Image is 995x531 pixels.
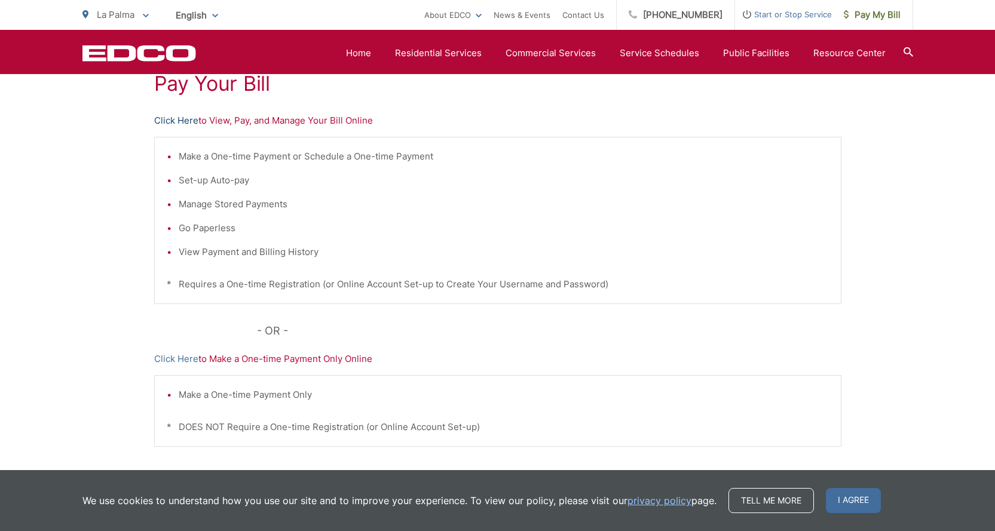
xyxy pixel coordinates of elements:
[562,8,604,22] a: Contact Us
[723,46,789,60] a: Public Facilities
[620,46,699,60] a: Service Schedules
[167,277,829,291] p: * Requires a One-time Registration (or Online Account Set-up to Create Your Username and Password)
[257,322,841,340] p: - OR -
[728,488,814,513] a: Tell me more
[82,45,196,62] a: EDCD logo. Return to the homepage.
[627,493,691,508] a: privacy policy
[395,46,482,60] a: Residential Services
[167,420,829,434] p: * DOES NOT Require a One-time Registration (or Online Account Set-up)
[97,9,134,20] span: La Palma
[179,173,829,188] li: Set-up Auto-pay
[494,8,550,22] a: News & Events
[506,46,596,60] a: Commercial Services
[154,72,841,96] h1: Pay Your Bill
[154,113,198,128] a: Click Here
[154,352,841,366] p: to Make a One-time Payment Only Online
[346,46,371,60] a: Home
[826,488,881,513] span: I agree
[844,8,901,22] span: Pay My Bill
[167,5,227,26] span: English
[179,197,829,211] li: Manage Stored Payments
[424,8,482,22] a: About EDCO
[179,245,829,259] li: View Payment and Billing History
[82,493,717,508] p: We use cookies to understand how you use our site and to improve your experience. To view our pol...
[179,149,829,164] li: Make a One-time Payment or Schedule a One-time Payment
[154,113,841,128] p: to View, Pay, and Manage Your Bill Online
[154,352,198,366] a: Click Here
[179,388,829,402] li: Make a One-time Payment Only
[813,46,886,60] a: Resource Center
[179,221,829,235] li: Go Paperless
